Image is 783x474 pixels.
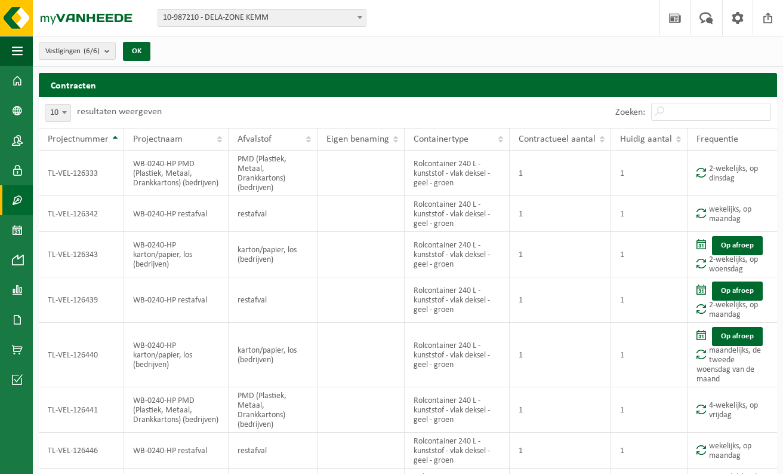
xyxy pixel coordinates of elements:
[405,232,510,277] td: Rolcontainer 240 L - kunststof - vlak deksel - geel - groen
[712,282,763,301] a: Op afroep
[611,277,688,323] td: 1
[229,323,318,387] td: karton/papier, los (bedrijven)
[510,232,611,277] td: 1
[45,42,100,60] span: Vestigingen
[39,277,124,323] td: TL-VEL-126439
[326,134,389,144] span: Eigen benaming
[688,196,777,232] td: wekelijks, op maandag
[84,47,100,55] count: (6/6)
[510,323,611,387] td: 1
[611,232,688,277] td: 1
[414,134,468,144] span: Containertype
[405,323,510,387] td: Rolcontainer 240 L - kunststof - vlak deksel - geel - groen
[229,277,318,323] td: restafval
[124,277,229,323] td: WB-0240-HP restafval
[39,42,116,60] button: Vestigingen(6/6)
[688,323,777,387] td: maandelijks, de tweede woensdag van de maand
[510,387,611,433] td: 1
[510,151,611,196] td: 1
[48,134,109,144] span: Projectnummer
[519,134,596,144] span: Contractueel aantal
[229,433,318,469] td: restafval
[124,151,229,196] td: WB-0240-HP PMD (Plastiek, Metaal, Drankkartons) (bedrijven)
[39,323,124,387] td: TL-VEL-126440
[39,433,124,469] td: TL-VEL-126446
[712,327,763,346] a: Op afroep
[620,134,672,144] span: Huidig aantal
[39,151,124,196] td: TL-VEL-126333
[688,433,777,469] td: wekelijks, op maandag
[158,10,366,26] span: 10-987210 - DELA-ZONE KEMM
[405,433,510,469] td: Rolcontainer 240 L - kunststof - vlak deksel - geel - groen
[405,196,510,232] td: Rolcontainer 240 L - kunststof - vlak deksel - geel - groen
[229,387,318,433] td: PMD (Plastiek, Metaal, Drankkartons) (bedrijven)
[688,387,777,433] td: 4-wekelijks, op vrijdag
[405,387,510,433] td: Rolcontainer 240 L - kunststof - vlak deksel - geel - groen
[510,196,611,232] td: 1
[615,108,645,117] label: Zoeken:
[611,323,688,387] td: 1
[133,134,183,144] span: Projectnaam
[688,151,777,196] td: 2-wekelijks, op dinsdag
[124,433,229,469] td: WB-0240-HP restafval
[39,387,124,433] td: TL-VEL-126441
[712,236,763,255] a: Op afroep
[45,105,70,121] span: 10
[123,42,150,61] button: OK
[39,73,777,96] h2: Contracten
[510,277,611,323] td: 1
[77,107,162,117] label: resultaten weergeven
[688,277,777,323] td: 2-wekelijks, op maandag
[39,196,124,232] td: TL-VEL-126342
[229,232,318,277] td: karton/papier, los (bedrijven)
[124,196,229,232] td: WB-0240-HP restafval
[696,134,738,144] span: Frequentie
[124,323,229,387] td: WB-0240-HP karton/papier, los (bedrijven)
[39,232,124,277] td: TL-VEL-126343
[124,232,229,277] td: WB-0240-HP karton/papier, los (bedrijven)
[611,433,688,469] td: 1
[405,151,510,196] td: Rolcontainer 240 L - kunststof - vlak deksel - geel - groen
[405,277,510,323] td: Rolcontainer 240 L - kunststof - vlak deksel - geel - groen
[611,196,688,232] td: 1
[229,151,318,196] td: PMD (Plastiek, Metaal, Drankkartons) (bedrijven)
[229,196,318,232] td: restafval
[688,232,777,277] td: 2-wekelijks, op woensdag
[158,9,366,27] span: 10-987210 - DELA-ZONE KEMM
[611,151,688,196] td: 1
[124,387,229,433] td: WB-0240-HP PMD (Plastiek, Metaal, Drankkartons) (bedrijven)
[238,134,272,144] span: Afvalstof
[611,387,688,433] td: 1
[510,433,611,469] td: 1
[45,104,71,122] span: 10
